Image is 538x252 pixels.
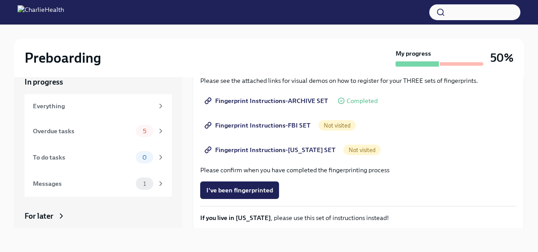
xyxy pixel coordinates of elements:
[200,213,517,222] p: , please use this set of instructions instead!
[343,147,381,153] span: Not visited
[33,153,132,162] div: To do tasks
[33,101,153,111] div: Everything
[25,77,172,87] a: In progress
[206,96,328,105] span: Fingerprint Instructions-ARCHIVE SET
[18,5,64,19] img: CharlieHealth
[200,181,279,199] button: I've been fingerprinted
[25,49,101,67] h2: Preboarding
[206,186,273,195] span: I've been fingerprinted
[25,94,172,118] a: Everything
[138,128,152,135] span: 5
[200,214,271,222] strong: If you live in [US_STATE]
[25,118,172,144] a: Overdue tasks5
[200,92,334,110] a: Fingerprint Instructions-ARCHIVE SET
[200,76,517,85] p: Please see the attached links for visual demos on how to register for your THREE sets of fingerpr...
[33,126,132,136] div: Overdue tasks
[25,211,53,221] div: For later
[138,181,151,187] span: 1
[396,49,431,58] strong: My progress
[200,166,517,174] p: Please confirm when you have completed the fingerprinting process
[490,50,513,66] h3: 50%
[25,170,172,197] a: Messages1
[206,146,336,154] span: Fingerprint Instructions-[US_STATE] SET
[25,211,172,221] a: For later
[137,154,152,161] span: 0
[33,179,132,188] div: Messages
[319,122,356,129] span: Not visited
[25,144,172,170] a: To do tasks0
[200,141,342,159] a: Fingerprint Instructions-[US_STATE] SET
[347,98,378,104] span: Completed
[200,117,317,134] a: Fingerprint Instructions-FBI SET
[206,121,311,130] span: Fingerprint Instructions-FBI SET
